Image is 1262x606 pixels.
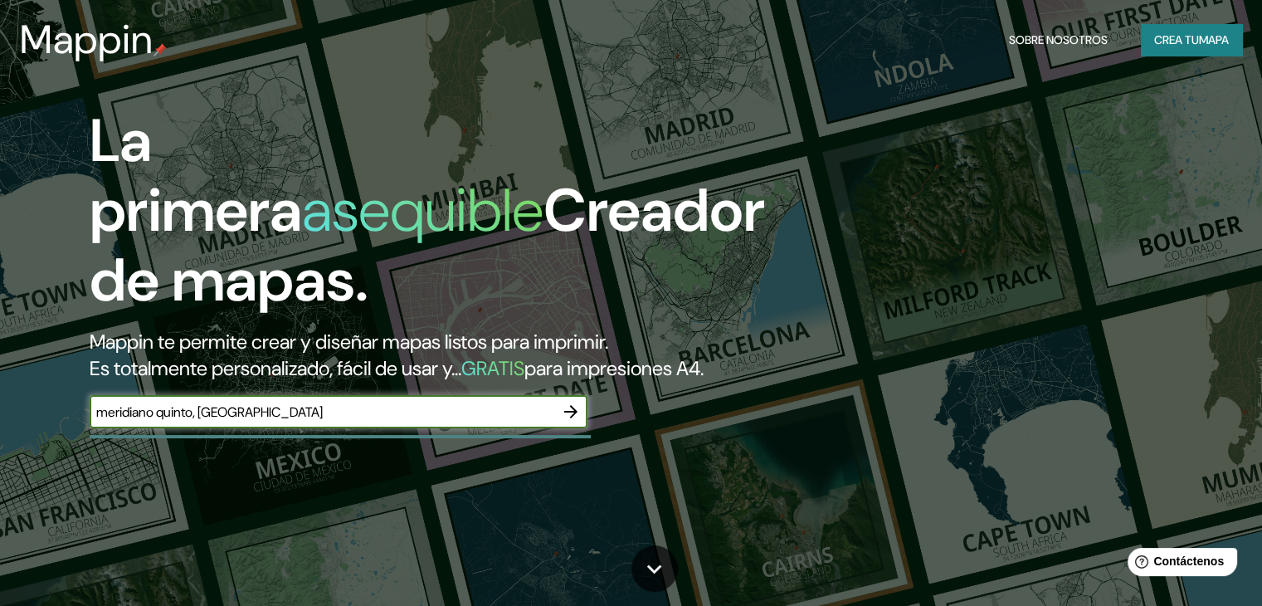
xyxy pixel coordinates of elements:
font: para impresiones A4. [524,355,704,381]
font: Es totalmente personalizado, fácil de usar y... [90,355,461,381]
input: Elige tu lugar favorito [90,403,554,422]
font: Mappin [20,13,153,66]
font: asequible [302,172,543,249]
font: mapa [1199,32,1229,47]
font: Crea tu [1154,32,1199,47]
button: Crea tumapa [1141,24,1242,56]
font: Mappin te permite crear y diseñar mapas listos para imprimir. [90,329,608,354]
iframe: Lanzador de widgets de ayuda [1114,541,1244,588]
font: GRATIS [461,355,524,381]
font: La primera [90,102,302,249]
font: Creador de mapas. [90,172,765,319]
button: Sobre nosotros [1002,24,1114,56]
font: Sobre nosotros [1009,32,1108,47]
img: pin de mapeo [153,43,167,56]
